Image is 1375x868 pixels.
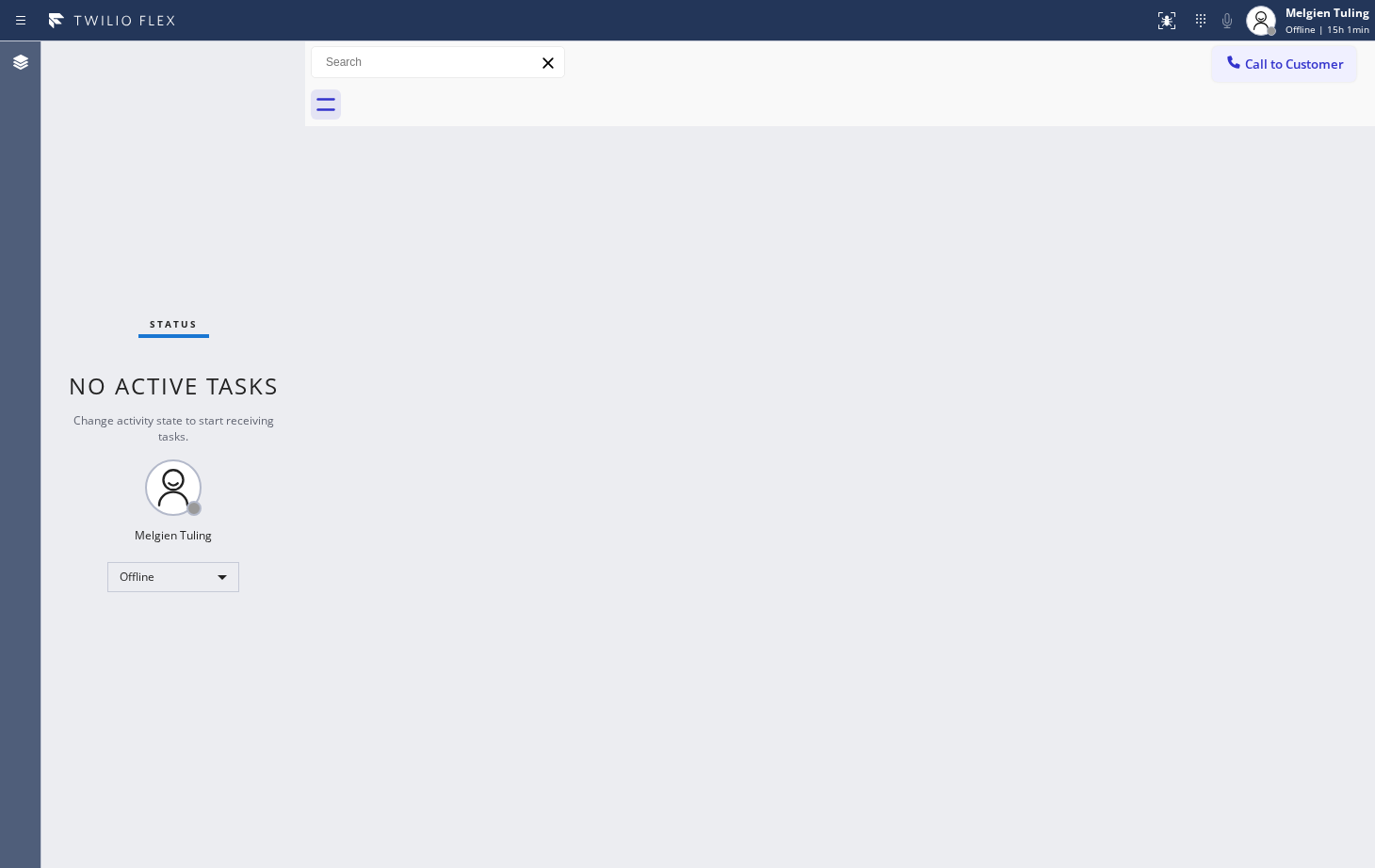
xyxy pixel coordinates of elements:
button: Call to Customer [1212,46,1356,82]
div: Offline [107,562,239,592]
span: Status [150,317,198,330]
span: No active tasks [69,370,279,401]
input: Search [312,47,564,77]
button: Mute [1214,8,1240,34]
span: Change activity state to start receiving tasks. [73,412,274,444]
span: Call to Customer [1245,56,1344,72]
div: Melgien Tuling [135,527,212,543]
span: Offline | 15h 1min [1286,23,1369,36]
div: Melgien Tuling [1286,5,1369,21]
